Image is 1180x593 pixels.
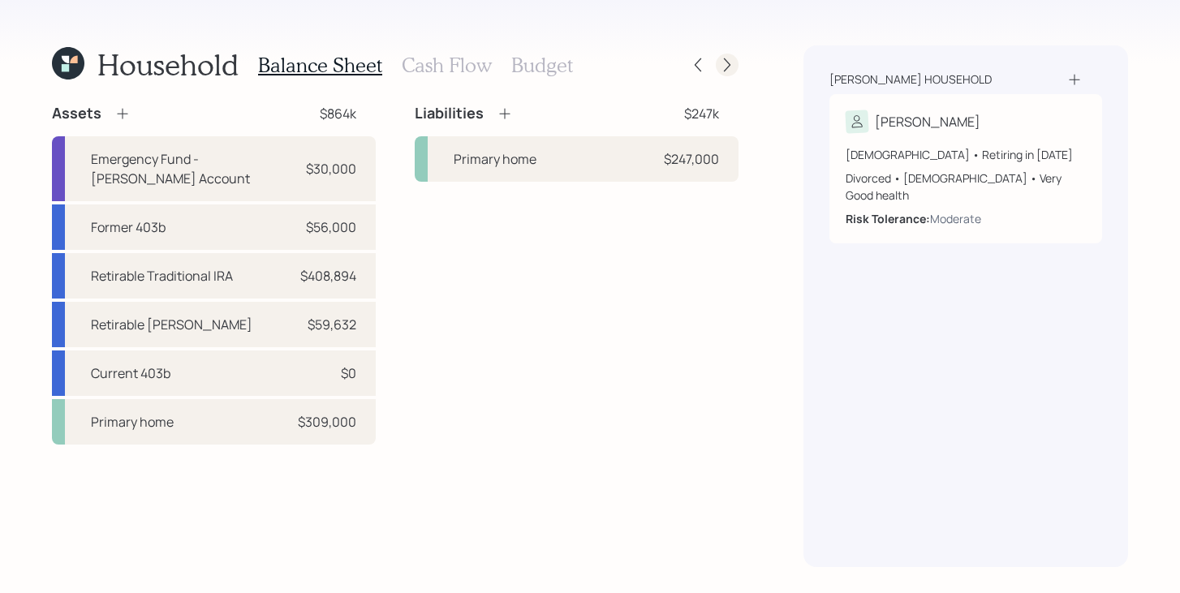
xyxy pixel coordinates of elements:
[846,211,930,226] b: Risk Tolerance:
[306,159,356,178] div: $30,000
[846,146,1086,163] div: [DEMOGRAPHIC_DATA] • Retiring in [DATE]
[664,149,719,169] div: $247,000
[308,315,356,334] div: $59,632
[91,266,233,286] div: Retirable Traditional IRA
[341,363,356,383] div: $0
[829,71,992,88] div: [PERSON_NAME] household
[91,217,166,237] div: Former 403b
[300,266,356,286] div: $408,894
[52,105,101,122] h4: Assets
[91,363,170,383] div: Current 403b
[97,47,239,82] h1: Household
[258,54,382,77] h3: Balance Sheet
[320,104,356,123] div: $864k
[306,217,356,237] div: $56,000
[415,105,484,122] h4: Liabilities
[454,149,536,169] div: Primary home
[875,112,980,131] div: [PERSON_NAME]
[298,412,356,432] div: $309,000
[91,315,252,334] div: Retirable [PERSON_NAME]
[91,412,174,432] div: Primary home
[402,54,492,77] h3: Cash Flow
[930,210,981,227] div: Moderate
[91,149,295,188] div: Emergency Fund - [PERSON_NAME] Account
[846,170,1086,204] div: Divorced • [DEMOGRAPHIC_DATA] • Very Good health
[511,54,573,77] h3: Budget
[684,104,719,123] div: $247k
